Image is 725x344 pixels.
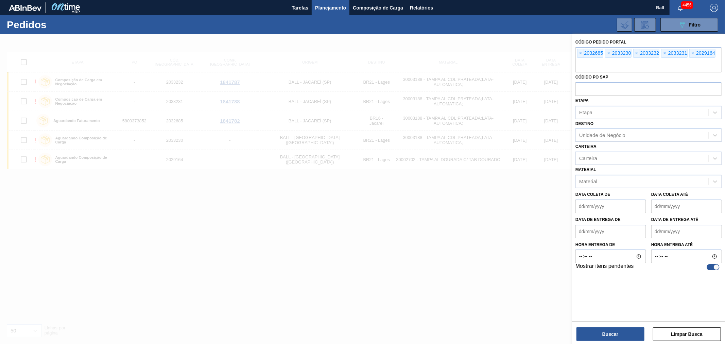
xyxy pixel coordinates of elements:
[690,49,696,57] span: ×
[575,75,608,80] label: Códido PO SAP
[661,49,668,57] span: ×
[651,192,688,197] label: Data coleta até
[315,4,346,12] span: Planejamento
[661,49,687,58] div: 2033231
[579,133,625,138] div: Unidade de Negócio
[660,18,718,32] button: Filtro
[634,18,656,32] div: Solicitação de Revisão de Pedidos
[634,49,640,57] span: ×
[575,225,646,238] input: dd/mm/yyyy
[577,49,603,58] div: 2032685
[575,200,646,213] input: dd/mm/yyyy
[651,240,722,250] label: Hora entrega até
[605,49,612,57] span: ×
[651,217,698,222] label: Data de Entrega até
[579,156,597,161] div: Carteira
[689,22,701,28] span: Filtro
[710,4,718,12] img: Logout
[575,192,610,197] label: Data coleta de
[633,49,659,58] div: 2033232
[7,21,110,29] h1: Pedidos
[689,49,715,58] div: 2029164
[575,121,593,126] label: Destino
[9,5,41,11] img: TNhmsLtSVTkK8tSr43FrP2fwEKptu5GPRR3wAAAABJRU5ErkJggg==
[575,263,634,271] label: Mostrar itens pendentes
[575,144,597,149] label: Carteira
[575,217,621,222] label: Data de Entrega de
[575,240,646,250] label: Hora entrega de
[651,225,722,238] input: dd/mm/yyyy
[575,167,596,172] label: Material
[292,4,308,12] span: Tarefas
[577,49,584,57] span: ×
[651,200,722,213] input: dd/mm/yyyy
[575,40,626,45] label: Código Pedido Portal
[579,178,597,184] div: Material
[579,109,592,115] div: Etapa
[605,49,631,58] div: 2033230
[670,3,691,13] button: Notificações
[575,98,589,103] label: Etapa
[410,4,433,12] span: Relatórios
[617,18,632,32] div: Importar Negociações dos Pedidos
[353,4,403,12] span: Composição de Carga
[681,1,693,9] span: 4456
